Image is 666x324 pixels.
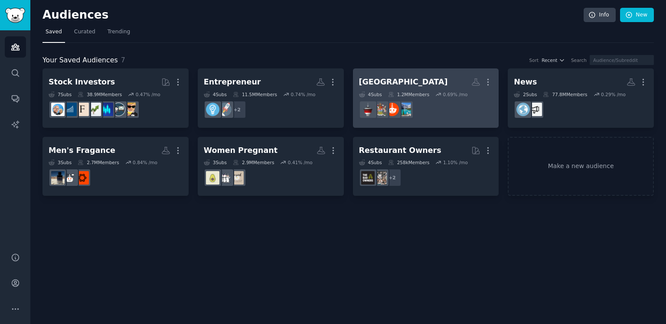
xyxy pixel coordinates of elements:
[198,137,344,196] a: Women Pregnant3Subs2.9MMembers0.41% /mobeyondthebumpBabyBumpspregnant
[49,159,72,165] div: 3 Sub s
[75,103,89,116] img: finance
[108,28,130,36] span: Trending
[63,171,77,185] img: fragrance
[443,91,468,97] div: 0.69 % /mo
[353,137,499,196] a: Restaurant Owners4Subs258kMembers1.10% /mo+2restaurantownersBarOwners
[601,91,626,97] div: 0.29 % /mo
[388,91,429,97] div: 1.2M Members
[218,103,232,116] img: startups
[124,103,137,116] img: wallstreetbets
[233,159,274,165] div: 2.9M Members
[49,77,115,87] div: Stock Investors
[78,159,119,165] div: 2.7M Members
[42,8,584,22] h2: Audiences
[204,91,227,97] div: 4 Sub s
[529,57,539,63] div: Sort
[112,103,125,116] img: stocks
[353,68,499,128] a: [GEOGRAPHIC_DATA]4Subs1.2MMembers0.69% /moBanffEdmontonalbertaCalgary
[63,103,77,116] img: dividends
[443,159,468,165] div: 1.10 % /mo
[620,8,654,23] a: New
[361,171,375,185] img: BarOwners
[373,171,387,185] img: restaurantowners
[42,137,189,196] a: Men's Fragance3Subs2.7MMembers0.84% /mofragranceclonesfragranceColognes
[542,57,565,63] button: Recent
[104,25,133,43] a: Trending
[383,168,402,187] div: + 2
[42,55,118,66] span: Your Saved Audiences
[46,28,62,36] span: Saved
[359,77,448,87] div: [GEOGRAPHIC_DATA]
[42,25,65,43] a: Saved
[206,171,219,185] img: pregnant
[359,145,441,156] div: Restaurant Owners
[514,77,537,87] div: News
[49,91,72,97] div: 7 Sub s
[385,103,399,116] img: Edmonton
[571,57,587,63] div: Search
[51,171,65,185] img: Colognes
[136,91,160,97] div: 0.47 % /mo
[206,103,219,116] img: Entrepreneur
[543,91,587,97] div: 77.8M Members
[516,103,530,116] img: news
[361,103,375,116] img: Calgary
[233,91,277,97] div: 11.5M Members
[5,8,25,23] img: GummySearch logo
[508,68,654,128] a: News2Subs77.8MMembers0.29% /moworldnewsnews
[121,56,125,64] span: 7
[71,25,98,43] a: Curated
[388,159,430,165] div: 258k Members
[74,28,95,36] span: Curated
[529,103,542,116] img: worldnews
[51,103,65,116] img: ValueInvesting
[230,171,244,185] img: beyondthebump
[204,159,227,165] div: 3 Sub s
[359,91,382,97] div: 4 Sub s
[42,68,189,128] a: Stock Investors7Subs38.9MMembers0.47% /mowallstreetbetsstocksStockMarketinvestingfinancedividends...
[514,91,537,97] div: 2 Sub s
[398,103,411,116] img: Banff
[373,103,387,116] img: alberta
[218,171,232,185] img: BabyBumps
[228,100,246,119] div: + 2
[49,145,115,156] div: Men's Fragance
[590,55,654,65] input: Audience/Subreddit
[288,159,313,165] div: 0.41 % /mo
[204,145,277,156] div: Women Pregnant
[88,103,101,116] img: investing
[584,8,616,23] a: Info
[542,57,557,63] span: Recent
[133,159,157,165] div: 0.84 % /mo
[204,77,261,87] div: Entrepreneur
[75,171,89,185] img: fragranceclones
[198,68,344,128] a: Entrepreneur4Subs11.5MMembers0.74% /mo+2startupsEntrepreneur
[508,137,654,196] a: Make a new audience
[291,91,316,97] div: 0.74 % /mo
[359,159,382,165] div: 4 Sub s
[78,91,122,97] div: 38.9M Members
[100,103,113,116] img: StockMarket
